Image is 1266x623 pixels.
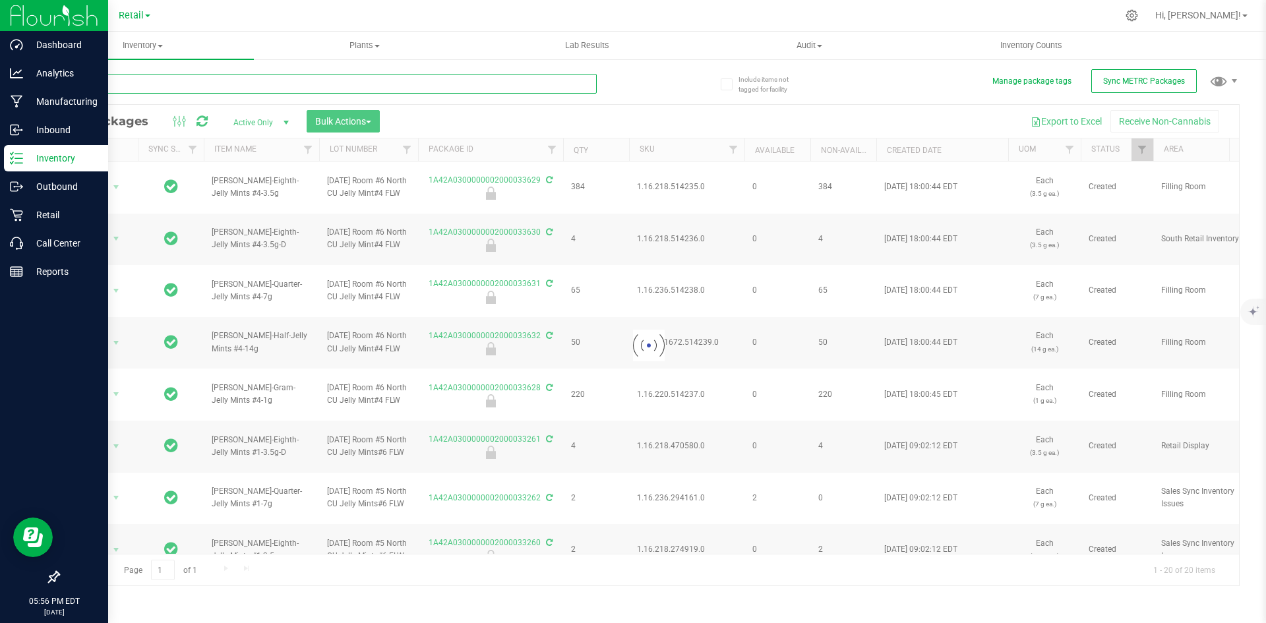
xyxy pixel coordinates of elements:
[992,76,1071,87] button: Manage package tags
[13,518,53,557] iframe: Resource center
[10,237,23,250] inline-svg: Call Center
[738,74,804,94] span: Include items not tagged for facility
[10,95,23,108] inline-svg: Manufacturing
[920,32,1143,59] a: Inventory Counts
[23,264,102,280] p: Reports
[58,74,597,94] input: Search Package ID, Item Name, SKU, Lot or Part Number...
[1155,10,1241,20] span: Hi, [PERSON_NAME]!
[23,235,102,251] p: Call Center
[23,207,102,223] p: Retail
[10,180,23,193] inline-svg: Outbound
[32,40,254,51] span: Inventory
[982,40,1080,51] span: Inventory Counts
[1091,69,1197,93] button: Sync METRC Packages
[10,265,23,278] inline-svg: Reports
[23,65,102,81] p: Analytics
[10,67,23,80] inline-svg: Analytics
[32,32,254,59] a: Inventory
[699,40,920,51] span: Audit
[23,122,102,138] p: Inbound
[254,32,476,59] a: Plants
[10,123,23,136] inline-svg: Inbound
[10,208,23,222] inline-svg: Retail
[6,595,102,607] p: 05:56 PM EDT
[547,40,627,51] span: Lab Results
[255,40,475,51] span: Plants
[1124,9,1140,22] div: Manage settings
[1103,76,1185,86] span: Sync METRC Packages
[23,37,102,53] p: Dashboard
[119,10,144,21] span: Retail
[10,38,23,51] inline-svg: Dashboard
[476,32,698,59] a: Lab Results
[10,152,23,165] inline-svg: Inventory
[23,179,102,194] p: Outbound
[698,32,920,59] a: Audit
[23,150,102,166] p: Inventory
[23,94,102,109] p: Manufacturing
[6,607,102,617] p: [DATE]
